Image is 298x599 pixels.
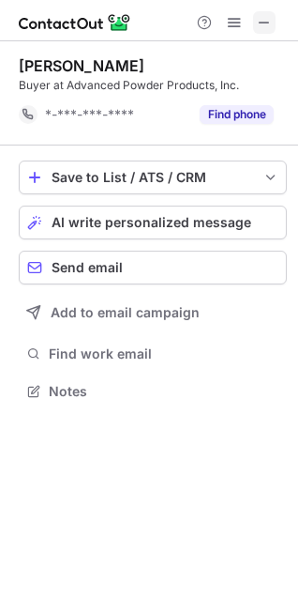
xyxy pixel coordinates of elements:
div: Buyer at Advanced Powder Products, Inc. [19,77,287,94]
div: [PERSON_NAME] [19,56,144,75]
button: Add to email campaign [19,296,287,330]
span: Notes [49,383,279,400]
button: save-profile-one-click [19,161,287,194]
img: ContactOut v5.3.10 [19,11,131,34]
span: AI write personalized message [52,215,251,230]
button: Notes [19,378,287,405]
button: AI write personalized message [19,206,287,239]
span: Add to email campaign [51,305,200,320]
span: Send email [52,260,123,275]
button: Find work email [19,341,287,367]
button: Reveal Button [200,105,274,124]
div: Save to List / ATS / CRM [52,170,254,185]
span: Find work email [49,346,279,362]
button: Send email [19,251,287,284]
